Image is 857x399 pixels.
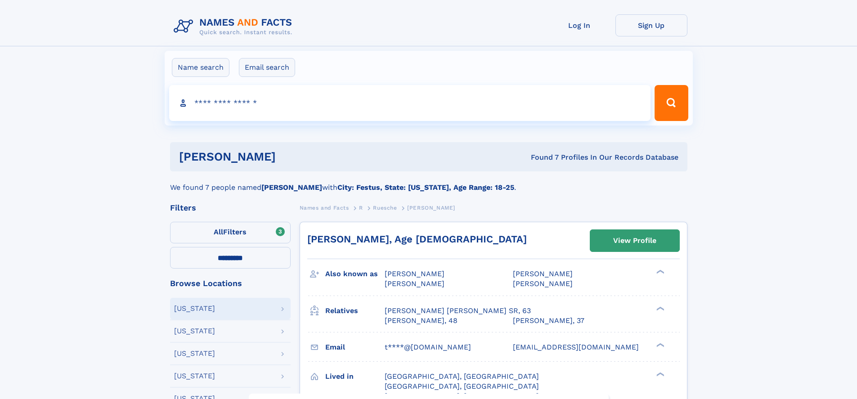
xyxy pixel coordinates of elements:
a: [PERSON_NAME], 48 [385,316,458,326]
span: Ruesche [373,205,397,211]
h3: Relatives [325,303,385,318]
label: Email search [239,58,295,77]
span: [GEOGRAPHIC_DATA], [GEOGRAPHIC_DATA] [385,382,539,390]
span: R [359,205,363,211]
a: [PERSON_NAME], Age [DEMOGRAPHIC_DATA] [307,233,527,245]
h1: [PERSON_NAME] [179,151,404,162]
div: We found 7 people named with . [170,171,687,193]
h3: Also known as [325,266,385,282]
div: [US_STATE] [174,305,215,312]
input: search input [169,85,651,121]
a: Log In [543,14,615,36]
img: Logo Names and Facts [170,14,300,39]
a: View Profile [590,230,679,251]
div: [US_STATE] [174,350,215,357]
span: [GEOGRAPHIC_DATA], [GEOGRAPHIC_DATA] [385,372,539,381]
a: [PERSON_NAME], 37 [513,316,584,326]
h3: Lived in [325,369,385,384]
div: ❯ [654,269,665,275]
span: All [214,228,223,236]
b: [PERSON_NAME] [261,183,322,192]
b: City: Festus, State: [US_STATE], Age Range: 18-25 [337,183,514,192]
div: Browse Locations [170,279,291,287]
a: Names and Facts [300,202,349,213]
span: [EMAIL_ADDRESS][DOMAIN_NAME] [513,343,639,351]
div: ❯ [654,305,665,311]
a: R [359,202,363,213]
span: [PERSON_NAME] [385,269,444,278]
span: [PERSON_NAME] [385,279,444,288]
span: [PERSON_NAME] [513,279,573,288]
span: [PERSON_NAME] [407,205,455,211]
div: Found 7 Profiles In Our Records Database [403,152,678,162]
div: ❯ [654,342,665,348]
div: ❯ [654,371,665,377]
a: Sign Up [615,14,687,36]
h3: Email [325,340,385,355]
button: Search Button [655,85,688,121]
div: Filters [170,204,291,212]
span: [PERSON_NAME] [513,269,573,278]
a: [PERSON_NAME] [PERSON_NAME] SR, 63 [385,306,531,316]
div: View Profile [613,230,656,251]
div: [US_STATE] [174,372,215,380]
a: Ruesche [373,202,397,213]
label: Filters [170,222,291,243]
div: [US_STATE] [174,327,215,335]
label: Name search [172,58,229,77]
